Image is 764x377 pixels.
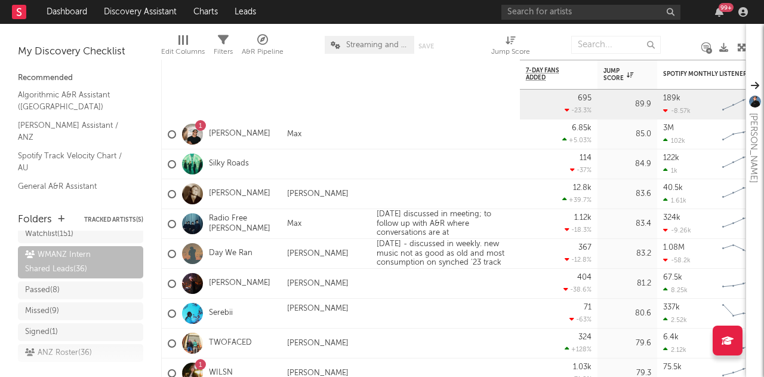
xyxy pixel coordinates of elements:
div: 367 [578,244,592,252]
div: Recommended [18,71,143,85]
div: [PERSON_NAME] [281,279,355,289]
div: 1.12k [574,214,592,222]
button: 99+ [715,7,723,17]
div: Folders [18,213,52,227]
a: General A&R Assistant ([GEOGRAPHIC_DATA]) [18,180,131,204]
div: ANZ Roster ( 36 ) [25,346,92,360]
div: 1.03k [573,363,592,371]
div: -37 % [570,166,592,174]
a: Serebii [209,308,233,318]
div: -18.3 % [565,226,592,234]
div: Edit Columns [161,30,205,65]
span: 7-Day Fans Added [526,67,574,81]
div: 67.5k [663,274,682,281]
div: Filters [214,30,233,65]
div: 2.12k [663,346,686,354]
div: 83.6 [603,187,651,201]
input: Search... [571,36,661,54]
span: Streaming and Audience Overview (copy) [346,41,408,49]
div: 8.25k [663,286,688,294]
input: Search for artists [501,5,680,20]
button: Tracked Artists(5) [84,217,143,223]
div: 80.6 [603,306,651,321]
div: 40.5k [663,184,683,192]
a: Signed(1) [18,323,143,341]
div: [PERSON_NAME] [281,189,355,199]
a: [PERSON_NAME] [209,129,270,139]
div: 85.0 [603,127,651,142]
div: Max [281,130,307,139]
div: 102k [663,137,685,145]
div: WMANZ Intern Shared Leads ( 36 ) [25,248,109,277]
div: 1.61k [663,197,686,204]
div: A&R Pipeline [242,30,284,65]
div: 404 [577,274,592,281]
a: Silky Roads [209,159,249,169]
div: 89.9 [603,97,651,112]
a: [PERSON_NAME] [209,278,270,289]
a: [PERSON_NAME] [209,189,270,199]
div: 79.6 [603,336,651,351]
div: Spotify Monthly Listeners [663,71,753,78]
div: 6.4k [663,333,679,341]
a: ANZ Roster(36) [18,344,143,362]
div: 337k [663,304,680,311]
div: Missed ( 9 ) [25,304,59,318]
div: -8.57k [663,107,691,115]
div: [PERSON_NAME] [281,304,355,323]
div: Filters [214,45,233,59]
div: -12.8 % [565,256,592,263]
div: +39.7 % [562,196,592,204]
div: 75.5k [663,363,682,371]
div: 695 [578,94,592,102]
a: [PERSON_NAME] Assistant / ANZ [18,119,131,143]
div: +128 % [565,345,592,353]
div: [PERSON_NAME] [746,113,760,183]
div: -63 % [569,315,592,323]
div: Jump Score [491,30,530,65]
a: Algorithmic A&R Assistant ([GEOGRAPHIC_DATA]) [18,88,131,113]
a: Missed(9) [18,302,143,320]
div: 324k [663,214,680,222]
div: Signed ( 1 ) [25,325,58,339]
div: 122k [663,154,679,162]
a: Day We Ran [209,249,252,259]
div: 189k [663,94,680,102]
div: +5.03 % [562,136,592,144]
div: Edit Columns [161,45,205,59]
div: Passed ( 8 ) [25,283,60,298]
div: 2.52k [663,316,687,324]
div: -58.2k [663,256,691,264]
div: 1k [663,167,677,174]
a: Radio Free [PERSON_NAME] [209,214,275,234]
div: 3M [663,124,674,132]
div: Max [281,219,307,229]
div: 1.08M [663,244,685,252]
a: WMANZ Intern Shared Leads(36) [18,246,143,278]
div: [DATE] discussed in meeting; to follow up with A&R where conversations are at [371,210,520,238]
div: [DATE] - discussed in weekly. new music not as good as old and most consumption on synched '23 track [371,240,520,268]
div: -9.26k [663,226,691,234]
div: 83.4 [603,217,651,231]
div: Jump Score [603,68,633,82]
div: 71 [584,304,592,311]
div: -38.6 % [563,286,592,293]
div: A&R Pipeline [242,45,284,59]
a: TWOFACED [209,338,252,348]
div: 114 [580,154,592,162]
div: 81.2 [603,277,651,291]
div: -23.3 % [565,106,592,114]
div: 84.9 [603,157,651,171]
div: 83.2 [603,247,651,261]
div: 6.85k [572,124,592,132]
div: My Discovery Checklist [18,45,143,59]
div: 324 [578,333,592,341]
a: Spotify Track Velocity Chart / AU [18,149,131,174]
button: Save [418,43,434,50]
div: 12.8k [573,184,592,192]
div: [PERSON_NAME] [281,249,355,259]
div: 99 + [719,3,734,12]
a: Passed(8) [18,281,143,299]
div: Jump Score [491,45,530,59]
div: [PERSON_NAME] [281,339,355,348]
